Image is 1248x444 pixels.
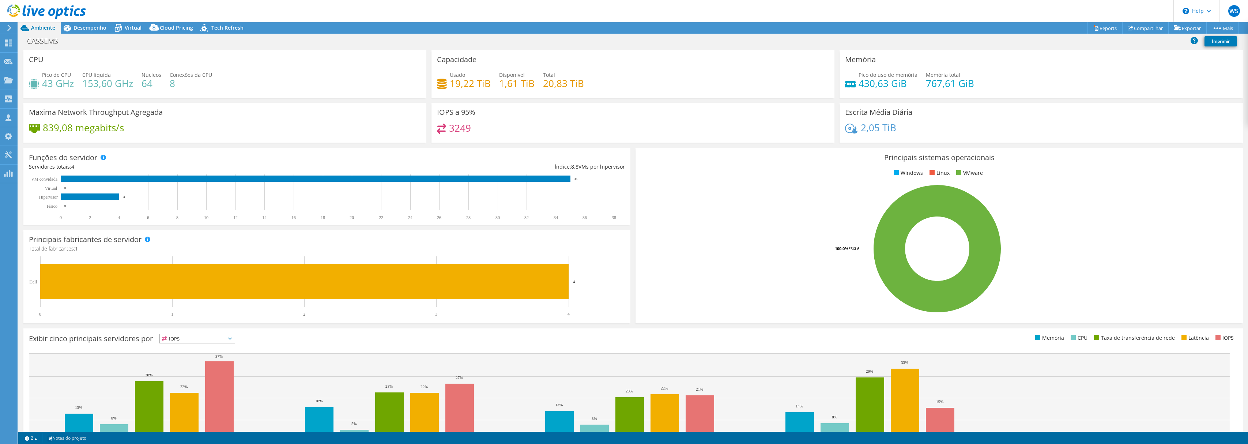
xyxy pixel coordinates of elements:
h3: Funções do servidor [29,154,97,162]
text: 5% [351,421,357,426]
text: 4 [123,195,125,199]
text: 14% [796,404,803,408]
text: 29% [866,369,873,373]
text: 3 [435,312,437,317]
li: VMware [954,169,983,177]
text: 2 [89,215,91,220]
text: 15% [936,399,943,404]
a: Notas do projeto [42,433,91,443]
text: 22 [379,215,383,220]
text: VM convidada [31,177,57,182]
h4: 3249 [449,124,471,132]
text: 26 [437,215,441,220]
text: 28 [466,215,471,220]
text: 36 [582,215,587,220]
text: 20 [350,215,354,220]
span: 8.8 [571,163,578,170]
span: IOPS [160,334,235,343]
h3: CPU [29,56,44,64]
a: Exportar [1168,22,1207,34]
span: Disponível [499,71,525,78]
text: 24 [408,215,412,220]
text: 16 [291,215,296,220]
h3: Escrita Média Diária [845,108,912,116]
span: Usado [450,71,465,78]
text: 22% [661,386,668,390]
h4: 153,60 GHz [82,79,133,87]
text: Dell [29,279,37,285]
li: Latência [1180,334,1209,342]
h1: CASSEMS [24,37,69,45]
text: 22% [421,384,428,389]
text: 8 [176,215,178,220]
text: 20% [626,389,633,393]
a: 2 [20,433,42,443]
text: 2 [303,312,305,317]
span: Cloud Pricing [160,24,193,31]
text: 0 [60,215,62,220]
text: 21% [696,387,703,391]
text: 0 [64,186,66,190]
h4: 839,08 megabits/s [43,124,124,132]
span: WS [1228,5,1240,17]
text: 16% [315,399,323,403]
div: Índice: VMs por hipervisor [327,163,625,171]
text: 4 [568,312,570,317]
span: 4 [71,163,74,170]
span: Conexões da CPU [170,71,212,78]
div: Servidores totais: [29,163,327,171]
h3: Maxima Network Throughput Agregada [29,108,163,116]
li: Memória [1033,334,1064,342]
li: Taxa de transferência de rede [1092,334,1175,342]
text: 14 [262,215,267,220]
svg: \n [1183,8,1189,14]
li: Windows [892,169,923,177]
text: 4 [573,279,575,284]
h3: Principais sistemas operacionais [641,154,1237,162]
h4: 20,83 TiB [543,79,584,87]
text: 10 [204,215,208,220]
text: 32 [524,215,529,220]
text: Hipervisor [39,195,58,200]
span: Desempenho [73,24,106,31]
h3: Memória [845,56,876,64]
h3: Principais fabricantes de servidor [29,236,142,244]
text: 30 [495,215,500,220]
li: IOPS [1214,334,1234,342]
span: Total [543,71,555,78]
h3: IOPS a 95% [437,108,475,116]
span: Núcleos [142,71,161,78]
span: CPU líquida [82,71,111,78]
span: 1 [75,245,78,252]
li: Linux [928,169,950,177]
span: Virtual [125,24,142,31]
text: 37% [215,354,223,358]
span: Pico do uso de memória [859,71,917,78]
text: 13% [75,405,82,410]
tspan: ESXi 6 [848,246,859,251]
text: 35 [574,177,578,181]
h3: Capacidade [437,56,476,64]
text: 22% [180,384,188,389]
h4: 64 [142,79,161,87]
text: 18 [321,215,325,220]
h4: 767,61 GiB [926,79,974,87]
text: 33% [901,360,908,365]
tspan: Físico [47,204,57,209]
text: 8% [832,415,837,419]
span: Memória total [926,71,960,78]
text: 8% [111,416,117,420]
text: 14% [555,403,563,407]
text: 28% [145,373,152,377]
a: Imprimir [1204,36,1237,46]
a: Compartilhar [1122,22,1169,34]
text: Virtual [45,186,57,191]
text: 12 [233,215,238,220]
span: Tech Refresh [211,24,244,31]
text: 34 [554,215,558,220]
text: 6 [147,215,149,220]
a: Reports [1087,22,1123,34]
h4: 19,22 TiB [450,79,491,87]
text: 0 [39,312,41,317]
span: Ambiente [31,24,55,31]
